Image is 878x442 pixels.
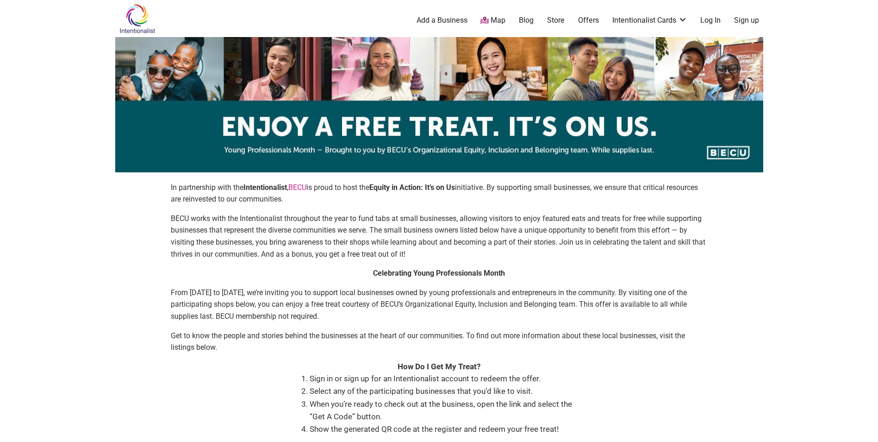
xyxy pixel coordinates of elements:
li: Show the generated QR code at the register and redeem your free treat! [310,423,578,436]
a: Log In [700,15,721,25]
strong: Intentionalist [243,183,287,192]
img: Intentionalist [115,4,159,34]
p: In partnership with the , is proud to host the initiative. By supporting small businesses, we ens... [171,182,708,205]
a: Blog [519,15,534,25]
li: When you’re ready to check out at the business, open the link and select the “Get A Code” button. [310,398,578,423]
a: Sign up [734,15,759,25]
a: Store [547,15,565,25]
strong: How Do I Get My Treat? [398,362,480,371]
a: BECU [288,183,306,192]
p: Get to know the people and stories behind the businesses at the heart of our communities. To find... [171,330,708,354]
li: Select any of the participating businesses that you’d like to visit. [310,385,578,398]
a: Offers [578,15,599,25]
img: sponsor logo [115,37,763,172]
p: BECU works with the Intentionalist throughout the year to fund tabs at small businesses, allowing... [171,213,708,260]
strong: Equity in Action: It’s on Us [369,183,455,192]
strong: Celebrating Young Professionals Month [373,269,505,278]
li: Sign in or sign up for an Intentionalist account to redeem the offer. [310,373,578,385]
a: Map [480,15,505,26]
p: From [DATE] to [DATE], we’re inviting you to support local businesses owned by young professional... [171,287,708,322]
a: Intentionalist Cards [612,15,687,25]
a: Add a Business [417,15,467,25]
